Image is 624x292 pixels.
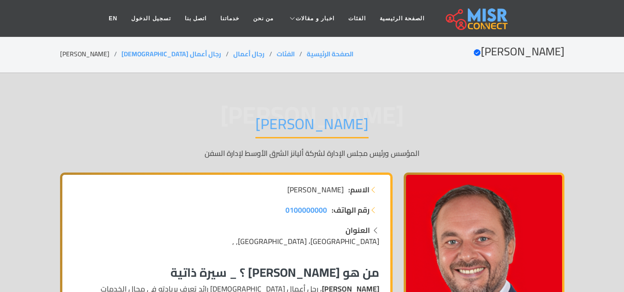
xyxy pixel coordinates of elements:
a: EN [102,10,125,27]
h1: [PERSON_NAME] [255,115,369,138]
h2: [PERSON_NAME] [473,45,564,59]
p: المؤسس ورئيس مجلس الإدارة لشركة أليانز الشرق الأوسط لإدارة السفن [60,148,564,159]
span: [PERSON_NAME] [287,184,344,195]
a: الصفحة الرئيسية [307,48,353,60]
a: الصفحة الرئيسية [373,10,431,27]
strong: رقم الهاتف: [332,204,370,215]
strong: الاسم: [348,184,370,195]
strong: العنوان [345,223,370,237]
span: [GEOGRAPHIC_DATA]، [GEOGRAPHIC_DATA], , [232,234,379,248]
a: الفئات [277,48,295,60]
a: 0100000000 [285,204,327,215]
a: الفئات [341,10,373,27]
a: من نحن [246,10,280,27]
a: اخبار و مقالات [280,10,341,27]
li: [PERSON_NAME] [60,49,121,59]
a: رجال أعمال [DEMOGRAPHIC_DATA] [121,48,221,60]
span: 0100000000 [285,203,327,217]
svg: Verified account [473,49,481,56]
a: رجال أعمال [233,48,265,60]
h3: من هو [PERSON_NAME] ؟ _ سيرة ذاتية [73,265,379,280]
a: اتصل بنا [178,10,213,27]
a: خدماتنا [213,10,246,27]
a: تسجيل الدخول [124,10,177,27]
span: اخبار و مقالات [296,14,334,23]
img: main.misr_connect [446,7,508,30]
